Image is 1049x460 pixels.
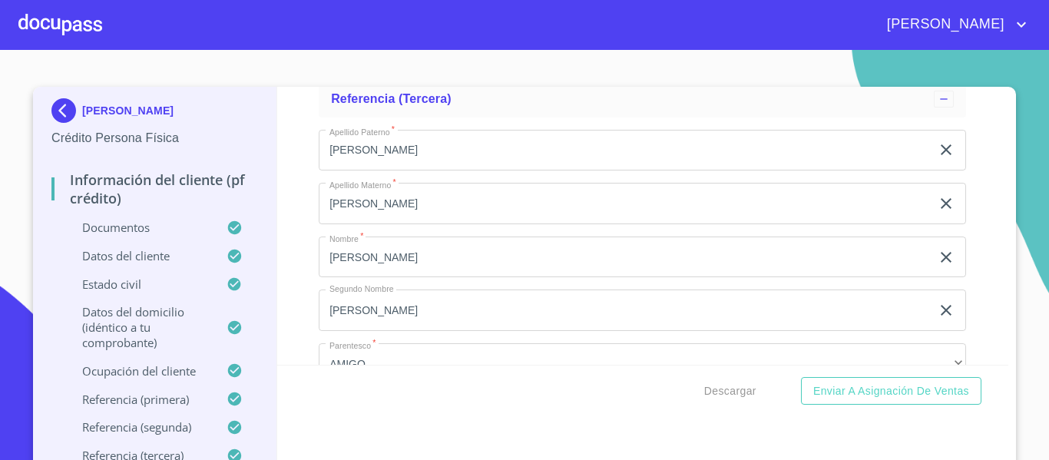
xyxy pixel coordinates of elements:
span: [PERSON_NAME] [875,12,1012,37]
p: Información del cliente (PF crédito) [51,170,258,207]
span: Descargar [704,382,756,401]
div: [PERSON_NAME] [51,98,258,129]
div: Referencia (tercera) [319,81,966,117]
p: Ocupación del Cliente [51,363,227,379]
p: Datos del cliente [51,248,227,263]
p: Estado Civil [51,276,227,292]
p: Referencia (primera) [51,392,227,407]
button: clear input [937,194,955,213]
span: Enviar a Asignación de Ventas [813,382,969,401]
div: AMIGO [319,343,966,385]
button: clear input [937,248,955,266]
button: clear input [937,301,955,319]
span: Referencia (tercera) [331,92,452,105]
p: Documentos [51,220,227,235]
p: Crédito Persona Física [51,129,258,147]
button: account of current user [875,12,1031,37]
button: Enviar a Asignación de Ventas [801,377,981,405]
p: Datos del domicilio (idéntico a tu comprobante) [51,304,227,350]
p: [PERSON_NAME] [82,104,174,117]
img: Docupass spot blue [51,98,82,123]
button: Descargar [698,377,763,405]
p: Referencia (segunda) [51,419,227,435]
button: clear input [937,141,955,159]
